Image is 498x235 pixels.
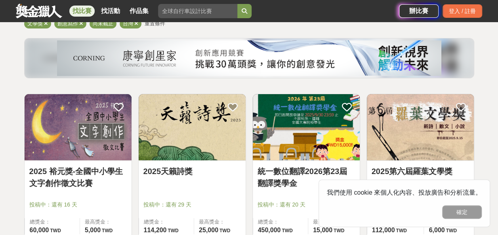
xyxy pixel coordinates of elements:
[158,4,237,18] input: 全球自行車設計比賽
[29,201,127,209] span: 投稿中：還有 16 天
[199,227,218,233] span: 25,000
[27,21,43,27] span: 文學獎
[144,227,167,233] span: 114,200
[139,94,246,160] img: Cover Image
[367,94,474,160] img: Cover Image
[372,165,469,177] a: 2025第六屆羅葉文學獎
[144,218,189,226] span: 總獎金：
[143,201,241,209] span: 投稿中：還有 29 天
[102,228,113,233] span: TWD
[396,228,406,233] span: TWD
[168,228,178,233] span: TWD
[313,218,355,226] span: 最高獎金：
[50,228,61,233] span: TWD
[57,21,78,27] span: 創意寫作
[93,21,113,27] span: 尚未截止
[25,94,132,161] a: Cover Image
[25,94,132,160] img: Cover Image
[143,165,241,177] a: 2025天籟詩獎
[443,4,482,18] div: 登入 / 註冊
[313,227,332,233] span: 15,000
[253,94,360,160] img: Cover Image
[145,21,165,27] span: 重置條件
[442,205,482,219] button: 確定
[399,4,439,18] a: 辦比賽
[258,201,355,209] span: 投稿中：還有 20 天
[69,6,95,17] a: 找比賽
[139,94,246,161] a: Cover Image
[367,94,474,161] a: Cover Image
[258,165,355,189] a: 統一數位翻譯2026第23屆翻譯獎學金
[334,228,344,233] span: TWD
[57,40,441,76] img: 450e0687-a965-40c0-abf0-84084e733638.png
[429,227,445,233] span: 6,000
[372,227,395,233] span: 112,000
[253,94,360,161] a: Cover Image
[30,227,49,233] span: 60,000
[199,218,241,226] span: 最高獎金：
[282,228,292,233] span: TWD
[258,218,303,226] span: 總獎金：
[85,227,101,233] span: 5,000
[30,218,75,226] span: 總獎金：
[29,165,127,189] a: 2025 裕元獎-全國中小學生文字創作徵文比賽
[85,218,127,226] span: 最高獎金：
[123,21,133,27] span: 台灣
[126,6,152,17] a: 作品集
[327,189,482,196] span: 我們使用 cookie 來個人化內容、投放廣告和分析流量。
[98,6,123,17] a: 找活動
[258,227,281,233] span: 450,000
[219,228,230,233] span: TWD
[446,228,456,233] span: TWD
